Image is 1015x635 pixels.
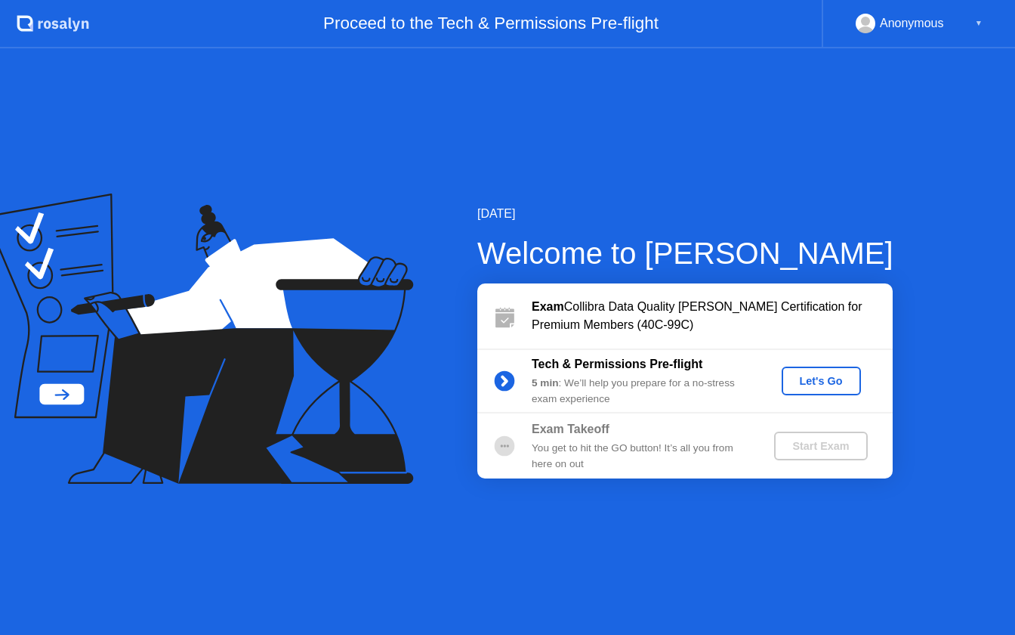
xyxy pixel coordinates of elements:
div: ▼ [975,14,983,33]
b: Exam Takeoff [532,423,609,435]
button: Start Exam [774,432,867,460]
div: Collibra Data Quality [PERSON_NAME] Certification for Premium Members (40C-99C) [532,298,893,334]
div: : We’ll help you prepare for a no-stress exam experience [532,376,749,407]
div: Let's Go [788,375,855,387]
div: You get to hit the GO button! It’s all you from here on out [532,441,749,472]
button: Let's Go [782,367,861,395]
b: Exam [532,300,564,313]
div: Start Exam [780,440,861,452]
b: Tech & Permissions Pre-flight [532,358,702,370]
div: Anonymous [880,14,944,33]
div: [DATE] [477,205,893,223]
div: Welcome to [PERSON_NAME] [477,231,893,276]
b: 5 min [532,377,559,389]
